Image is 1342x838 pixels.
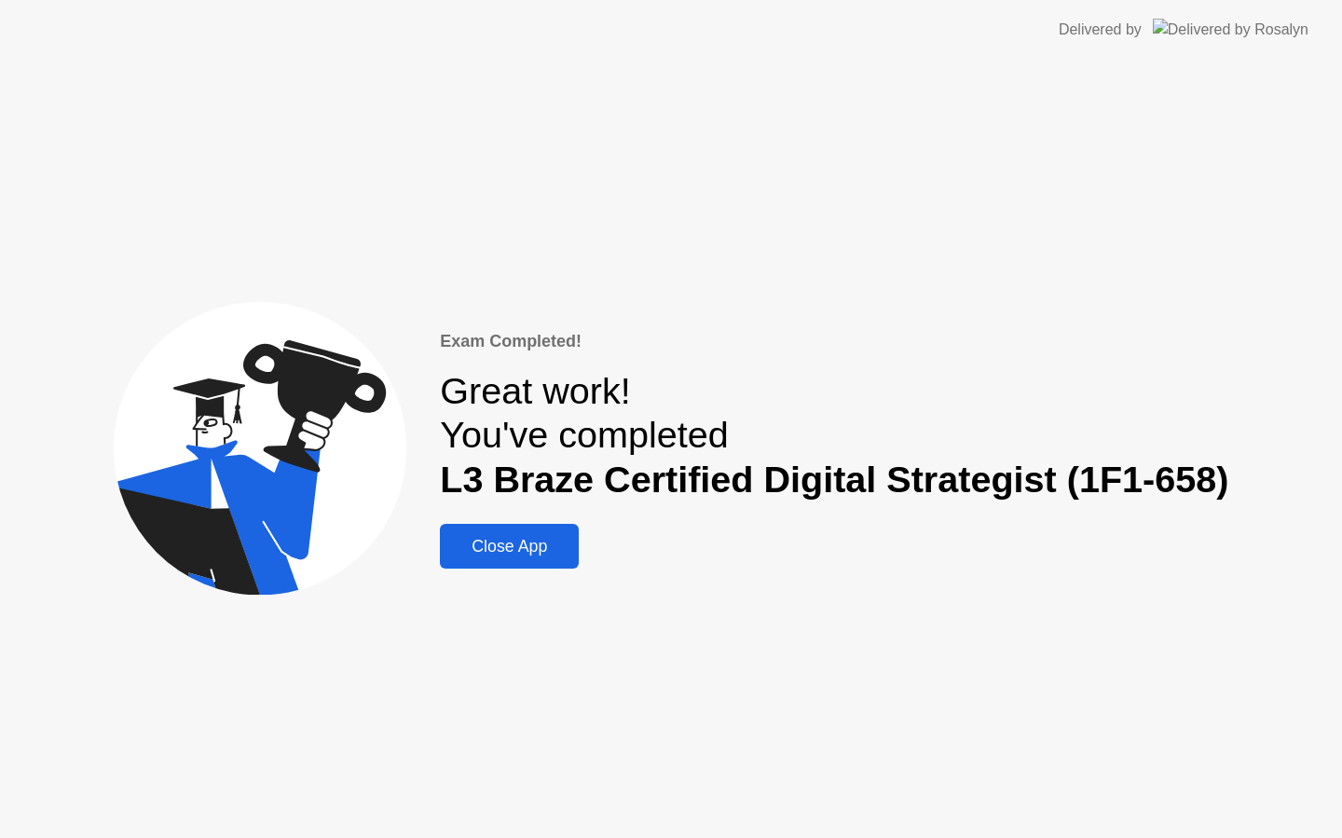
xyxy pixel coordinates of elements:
[440,459,1228,500] b: L3 Braze Certified Digital Strategist (1F1-658)
[445,537,573,556] div: Close App
[1059,19,1142,41] div: Delivered by
[440,524,579,569] button: Close App
[440,329,1228,354] div: Exam Completed!
[1153,19,1308,40] img: Delivered by Rosalyn
[440,369,1228,501] div: Great work! You've completed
